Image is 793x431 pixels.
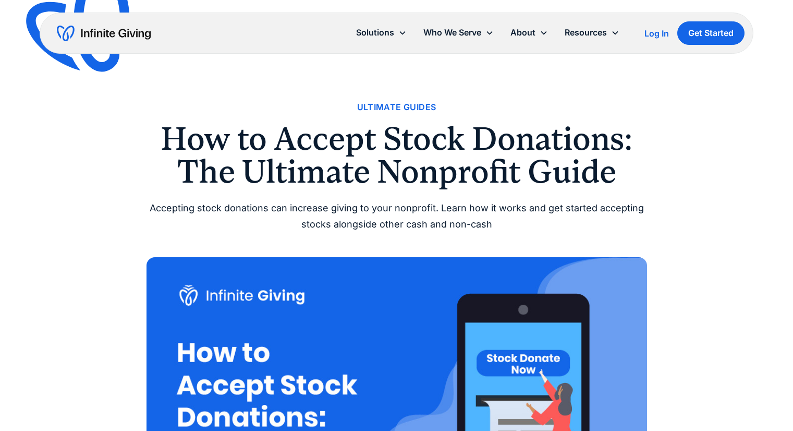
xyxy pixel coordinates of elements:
[57,25,151,42] a: home
[423,26,481,40] div: Who We Serve
[356,26,394,40] div: Solutions
[502,21,556,44] div: About
[510,26,535,40] div: About
[415,21,502,44] div: Who We Serve
[565,26,607,40] div: Resources
[357,100,436,114] a: Ultimate Guides
[556,21,628,44] div: Resources
[644,29,669,38] div: Log In
[147,123,647,188] h1: How to Accept Stock Donations: The Ultimate Nonprofit Guide
[677,21,745,45] a: Get Started
[147,200,647,232] div: Accepting stock donations can increase giving to your nonprofit. Learn how it works and get start...
[644,27,669,40] a: Log In
[348,21,415,44] div: Solutions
